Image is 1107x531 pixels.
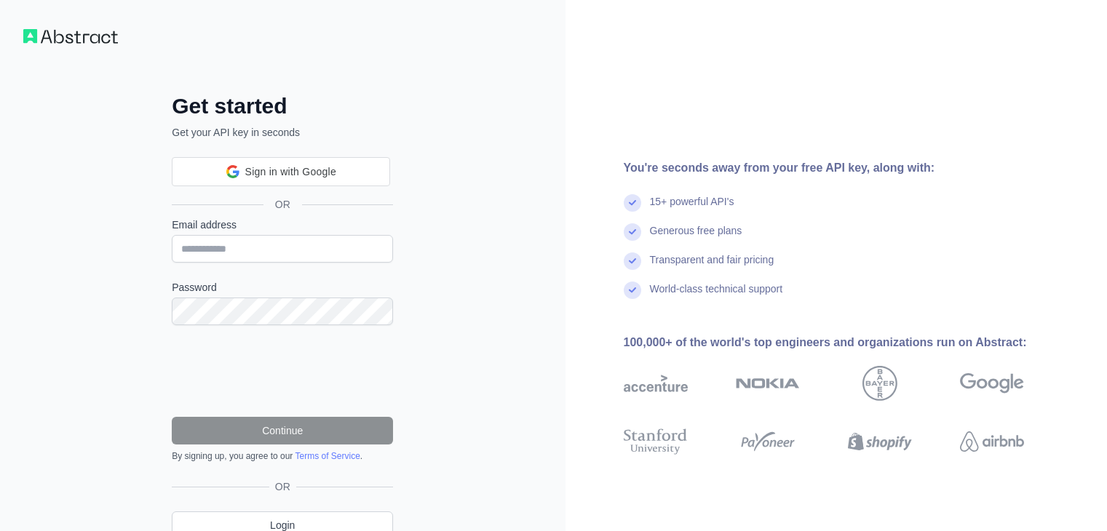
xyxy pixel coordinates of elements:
span: OR [269,479,296,494]
img: stanford university [624,426,688,458]
img: check mark [624,282,641,299]
div: 100,000+ of the world's top engineers and organizations run on Abstract: [624,334,1071,351]
label: Password [172,280,393,295]
div: Sign in with Google [172,157,390,186]
span: OR [263,197,302,212]
div: By signing up, you agree to our . [172,450,393,462]
img: payoneer [736,426,800,458]
h2: Get started [172,93,393,119]
img: bayer [862,366,897,401]
img: nokia [736,366,800,401]
img: check mark [624,223,641,241]
div: 15+ powerful API's [650,194,734,223]
div: Transparent and fair pricing [650,252,774,282]
a: Terms of Service [295,451,360,461]
button: Continue [172,417,393,444]
img: check mark [624,252,641,270]
iframe: reCAPTCHA [172,343,393,399]
img: accenture [624,366,688,401]
img: shopify [848,426,912,458]
div: World-class technical support [650,282,783,311]
label: Email address [172,217,393,232]
img: Workflow [23,29,118,44]
img: google [960,366,1024,401]
div: Generous free plans [650,223,742,252]
img: check mark [624,194,641,212]
span: Sign in with Google [245,164,336,180]
p: Get your API key in seconds [172,125,393,140]
img: airbnb [960,426,1024,458]
div: You're seconds away from your free API key, along with: [624,159,1071,177]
